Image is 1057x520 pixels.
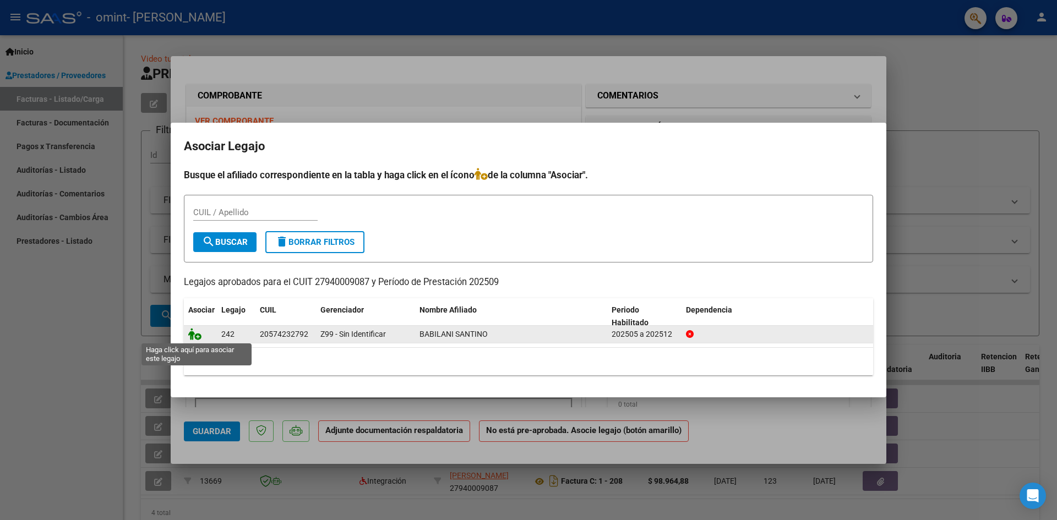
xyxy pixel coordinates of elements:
span: Dependencia [686,305,732,314]
span: 242 [221,330,235,338]
h2: Asociar Legajo [184,136,873,157]
datatable-header-cell: Legajo [217,298,255,335]
span: Nombre Afiliado [419,305,477,314]
div: 20574232792 [260,328,308,341]
div: Open Intercom Messenger [1020,483,1046,509]
datatable-header-cell: Periodo Habilitado [607,298,682,335]
span: Z99 - Sin Identificar [320,330,386,338]
mat-icon: delete [275,235,288,248]
p: Legajos aprobados para el CUIT 27940009087 y Período de Prestación 202509 [184,276,873,289]
span: Gerenciador [320,305,364,314]
button: Borrar Filtros [265,231,364,253]
datatable-header-cell: Asociar [184,298,217,335]
span: BABILANI SANTINO [419,330,488,338]
div: 202505 a 202512 [612,328,677,341]
datatable-header-cell: Dependencia [682,298,874,335]
span: Buscar [202,237,248,247]
span: Asociar [188,305,215,314]
span: Periodo Habilitado [612,305,649,327]
span: CUIL [260,305,276,314]
span: Borrar Filtros [275,237,355,247]
datatable-header-cell: Gerenciador [316,298,415,335]
datatable-header-cell: CUIL [255,298,316,335]
span: Legajo [221,305,246,314]
div: 1 registros [184,348,873,375]
button: Buscar [193,232,257,252]
datatable-header-cell: Nombre Afiliado [415,298,607,335]
h4: Busque el afiliado correspondiente en la tabla y haga click en el ícono de la columna "Asociar". [184,168,873,182]
mat-icon: search [202,235,215,248]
